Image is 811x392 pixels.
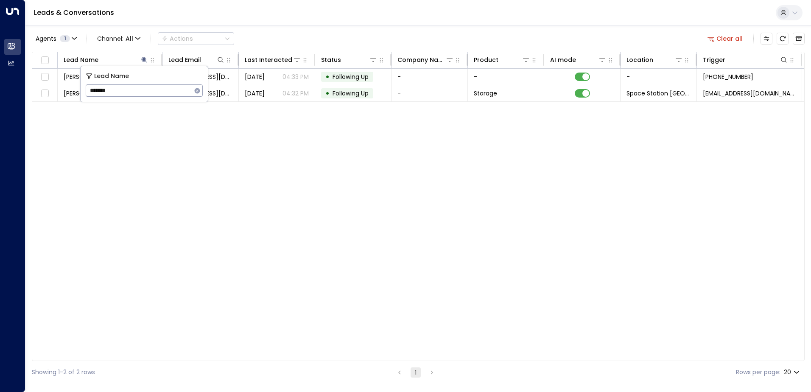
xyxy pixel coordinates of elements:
[162,35,193,42] div: Actions
[245,89,265,98] span: Oct 07, 2025
[777,33,789,45] span: Refresh
[64,73,110,81] span: Katie Baldock
[550,55,607,65] div: AI mode
[784,366,801,378] div: 20
[703,55,788,65] div: Trigger
[703,55,725,65] div: Trigger
[32,33,80,45] button: Agents1
[397,55,445,65] div: Company Name
[325,70,330,84] div: •
[60,35,70,42] span: 1
[34,8,114,17] a: Leads & Conversations
[392,69,468,85] td: -
[333,73,369,81] span: Following Up
[94,71,129,81] span: Lead Name
[64,55,148,65] div: Lead Name
[703,89,796,98] span: leads@space-station.co.uk
[397,55,454,65] div: Company Name
[282,73,309,81] p: 04:33 PM
[474,55,498,65] div: Product
[394,367,437,378] nav: pagination navigation
[126,35,133,42] span: All
[36,36,56,42] span: Agents
[245,73,265,81] span: Oct 09, 2025
[474,89,497,98] span: Storage
[626,89,691,98] span: Space Station Solihull
[550,55,576,65] div: AI mode
[704,33,747,45] button: Clear all
[761,33,772,45] button: Customize
[333,89,369,98] span: Following Up
[64,89,110,98] span: Katie Baldock
[626,55,653,65] div: Location
[158,32,234,45] button: Actions
[793,33,805,45] button: Archived Leads
[321,55,378,65] div: Status
[39,55,50,66] span: Toggle select all
[474,55,530,65] div: Product
[168,55,225,65] div: Lead Email
[168,55,201,65] div: Lead Email
[32,368,95,377] div: Showing 1-2 of 2 rows
[321,55,341,65] div: Status
[39,88,50,99] span: Toggle select row
[64,55,98,65] div: Lead Name
[468,69,544,85] td: -
[392,85,468,101] td: -
[245,55,292,65] div: Last Interacted
[736,368,780,377] label: Rows per page:
[94,33,144,45] button: Channel:All
[39,72,50,82] span: Toggle select row
[158,32,234,45] div: Button group with a nested menu
[94,33,144,45] span: Channel:
[282,89,309,98] p: 04:32 PM
[245,55,301,65] div: Last Interacted
[626,55,683,65] div: Location
[411,367,421,378] button: page 1
[325,86,330,101] div: •
[703,73,753,81] span: +447852798549
[621,69,697,85] td: -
